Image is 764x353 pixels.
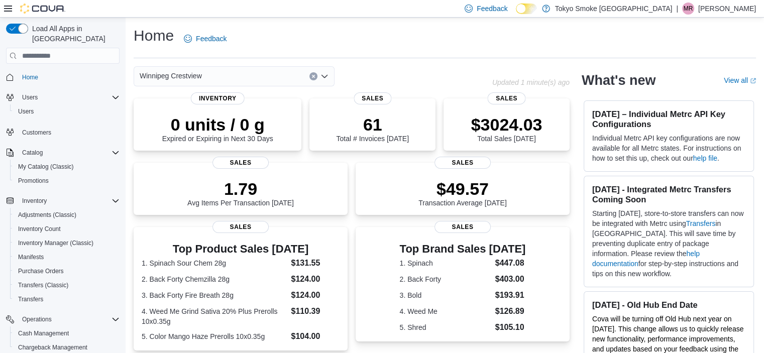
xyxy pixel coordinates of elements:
h3: [DATE] – Individual Metrc API Key Configurations [592,109,745,129]
p: $49.57 [418,179,507,199]
span: My Catalog (Classic) [18,163,74,171]
a: Home [18,71,42,83]
dd: $447.08 [495,257,526,269]
span: MR [684,3,693,15]
button: Home [2,70,124,84]
span: Promotions [14,175,120,187]
p: 61 [336,114,408,135]
span: Catalog [22,149,43,157]
span: Load All Apps in [GEOGRAPHIC_DATA] [28,24,120,44]
span: Sales [488,92,525,104]
dt: 4. Weed Me [400,306,491,316]
span: Users [14,105,120,117]
button: Inventory Manager (Classic) [10,236,124,250]
dt: 5. Shred [400,322,491,332]
dt: 3. Bold [400,290,491,300]
a: Feedback [180,29,231,49]
button: Users [2,90,124,104]
span: Cash Management [18,329,69,337]
a: View allExternal link [724,76,756,84]
span: Transfers (Classic) [14,279,120,291]
span: Catalog [18,147,120,159]
button: Operations [2,312,124,326]
span: Purchase Orders [14,265,120,277]
a: Adjustments (Classic) [14,209,80,221]
span: Users [22,93,38,101]
h1: Home [134,26,174,46]
span: Inventory [191,92,245,104]
button: Operations [18,313,56,325]
span: Transfers (Classic) [18,281,68,289]
dt: 1. Spinach [400,258,491,268]
span: Transfers [18,295,43,303]
a: help file [693,154,717,162]
span: Users [18,107,34,115]
span: Customers [22,129,51,137]
a: Transfers (Classic) [14,279,72,291]
p: 0 units / 0 g [162,114,273,135]
svg: External link [750,78,756,84]
span: Dark Mode [516,14,516,15]
dd: $193.91 [495,289,526,301]
h2: What's new [582,72,656,88]
a: Inventory Manager (Classic) [14,237,97,249]
dt: 4. Weed Me Grind Sativa 20% Plus Prerolls 10x0.35g [142,306,287,326]
dt: 3. Back Forty Fire Breath 28g [142,290,287,300]
dd: $105.10 [495,321,526,333]
a: Transfers [14,293,47,305]
span: Operations [18,313,120,325]
span: Sales [212,157,269,169]
span: Manifests [18,253,44,261]
span: Sales [212,221,269,233]
p: | [676,3,678,15]
dd: $124.00 [291,289,339,301]
span: Manifests [14,251,120,263]
span: Home [22,73,38,81]
button: Manifests [10,250,124,264]
div: Total Sales [DATE] [471,114,542,143]
button: Inventory Count [10,222,124,236]
button: Promotions [10,174,124,188]
dd: $124.00 [291,273,339,285]
span: Adjustments (Classic) [18,211,76,219]
input: Dark Mode [516,4,537,14]
a: My Catalog (Classic) [14,161,78,173]
span: Transfers [14,293,120,305]
span: Home [18,71,120,83]
p: [PERSON_NAME] [698,3,756,15]
span: Winnipeg Crestview [140,70,202,82]
div: Transaction Average [DATE] [418,179,507,207]
h3: [DATE] - Integrated Metrc Transfers Coming Soon [592,184,745,204]
button: Users [18,91,42,103]
a: Inventory Count [14,223,65,235]
a: Manifests [14,251,48,263]
span: Sales [434,157,491,169]
dt: 5. Color Mango Haze Prerolls 10x0.35g [142,331,287,341]
button: Catalog [18,147,47,159]
span: Chargeback Management [18,343,87,351]
a: Promotions [14,175,53,187]
a: Cash Management [14,327,73,339]
span: Promotions [18,177,49,185]
button: Users [10,104,124,119]
dt: 2. Back Forty Chemzilla 28g [142,274,287,284]
span: Purchase Orders [18,267,64,275]
span: Inventory [18,195,120,207]
span: Inventory [22,197,47,205]
a: Users [14,105,38,117]
p: Tokyo Smoke [GEOGRAPHIC_DATA] [555,3,673,15]
span: Inventory Count [18,225,61,233]
h3: [DATE] - Old Hub End Date [592,300,745,310]
button: Inventory [2,194,124,208]
h3: Top Product Sales [DATE] [142,243,340,255]
a: Purchase Orders [14,265,68,277]
button: Cash Management [10,326,124,340]
button: Transfers (Classic) [10,278,124,292]
span: Feedback [477,4,507,14]
p: Starting [DATE], store-to-store transfers can now be integrated with Metrc using in [GEOGRAPHIC_D... [592,208,745,279]
p: Updated 1 minute(s) ago [492,78,570,86]
p: Individual Metrc API key configurations are now available for all Metrc states. For instructions ... [592,133,745,163]
span: Users [18,91,120,103]
a: Transfers [686,219,716,227]
span: Inventory Manager (Classic) [14,237,120,249]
